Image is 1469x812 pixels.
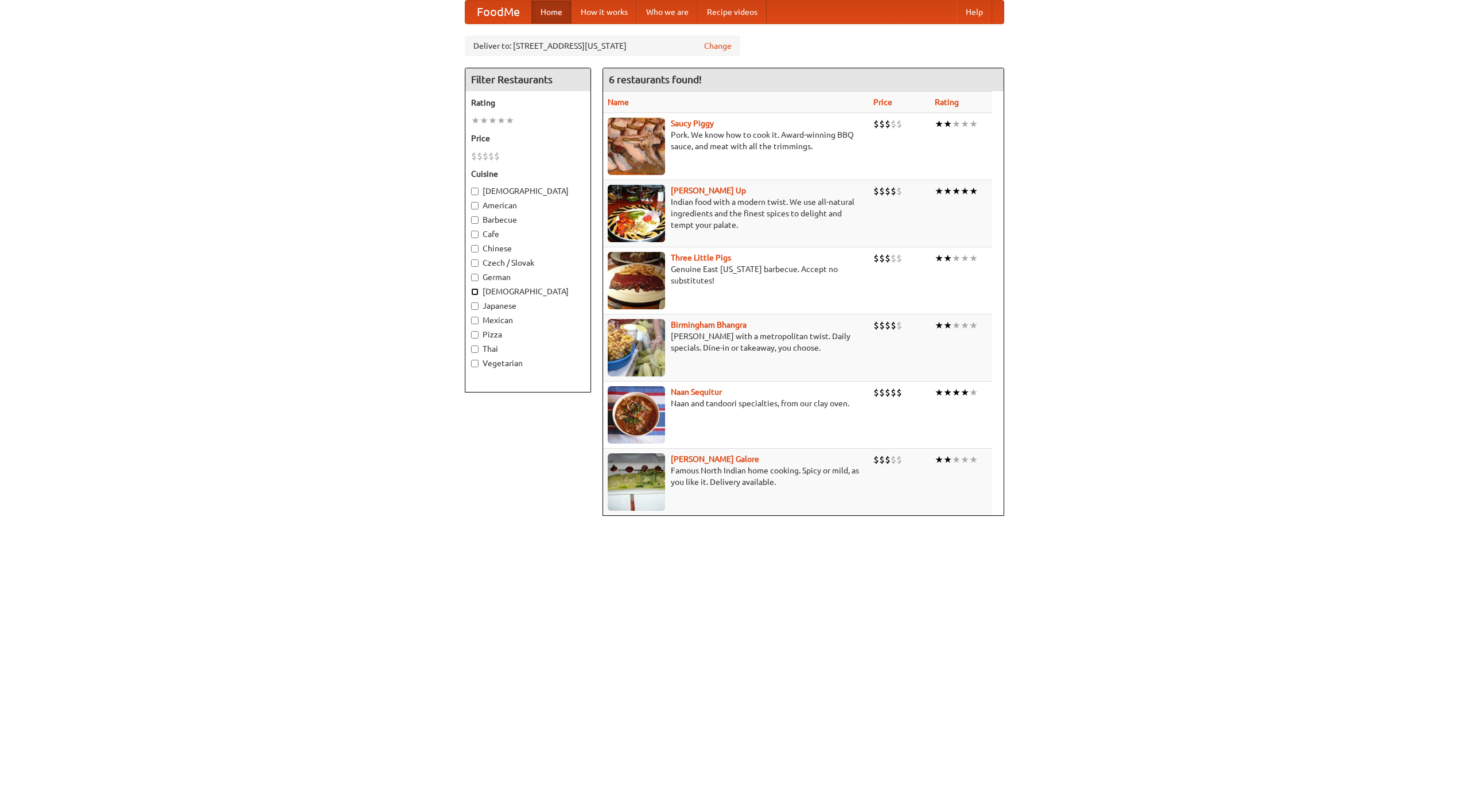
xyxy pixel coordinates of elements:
[943,319,952,332] li: ★
[471,271,585,283] label: German
[891,118,896,130] li: $
[471,288,479,296] input: [DEMOGRAPHIC_DATA]
[488,114,497,127] li: ★
[471,97,585,108] h5: Rating
[885,252,891,265] li: $
[471,360,479,367] input: Vegetarian
[471,243,585,254] label: Chinese
[879,185,885,197] li: $
[935,98,959,107] a: Rating
[896,386,902,399] li: $
[471,202,479,209] input: American
[608,196,864,231] p: Indian food with a modern twist. We use all-natural ingredients and the finest spices to delight ...
[494,150,500,162] li: $
[471,114,480,127] li: ★
[671,387,722,397] a: Naan Sequitur
[471,150,477,162] li: $
[471,274,479,281] input: German
[943,252,952,265] li: ★
[961,319,969,332] li: ★
[471,329,585,340] label: Pizza
[935,252,943,265] li: ★
[704,40,732,52] a: Change
[969,118,978,130] li: ★
[943,118,952,130] li: ★
[531,1,572,24] a: Home
[873,118,879,130] li: $
[471,259,479,267] input: Czech / Slovak
[471,317,479,324] input: Mexican
[506,114,514,127] li: ★
[671,186,746,195] b: [PERSON_NAME] Up
[471,231,479,238] input: Cafe
[896,319,902,332] li: $
[471,300,585,312] label: Japanese
[961,252,969,265] li: ★
[608,98,629,107] a: Name
[471,133,585,144] h5: Price
[480,114,488,127] li: ★
[471,228,585,240] label: Cafe
[952,386,961,399] li: ★
[873,453,879,466] li: $
[698,1,767,24] a: Recipe videos
[609,74,702,85] ng-pluralize: 6 restaurants found!
[471,257,585,269] label: Czech / Slovak
[935,185,943,197] li: ★
[952,319,961,332] li: ★
[608,263,864,286] p: Genuine East [US_STATE] barbecue. Accept no substitutes!
[885,386,891,399] li: $
[637,1,698,24] a: Who we are
[952,185,961,197] li: ★
[935,386,943,399] li: ★
[969,386,978,399] li: ★
[471,200,585,211] label: American
[935,453,943,466] li: ★
[896,185,902,197] li: $
[471,216,479,224] input: Barbecue
[608,319,665,376] img: bhangra.jpg
[671,320,747,329] a: Birmingham Bhangra
[961,185,969,197] li: ★
[671,253,731,262] b: Three Little Pigs
[608,129,864,152] p: Pork. We know how to cook it. Award-winning BBQ sauce, and meat with all the trimmings.
[608,465,864,488] p: Famous North Indian home cooking. Spicy or mild, as you like it. Delivery available.
[961,453,969,466] li: ★
[961,386,969,399] li: ★
[497,114,506,127] li: ★
[488,150,494,162] li: $
[891,453,896,466] li: $
[608,331,864,353] p: [PERSON_NAME] with a metropolitan twist. Daily specials. Dine-in or takeaway, you choose.
[873,319,879,332] li: $
[961,118,969,130] li: ★
[879,319,885,332] li: $
[671,119,714,128] a: Saucy Piggy
[873,185,879,197] li: $
[952,453,961,466] li: ★
[465,68,590,91] h4: Filter Restaurants
[471,286,585,297] label: [DEMOGRAPHIC_DATA]
[873,252,879,265] li: $
[608,185,665,242] img: curryup.jpg
[671,454,759,464] a: [PERSON_NAME] Galore
[608,386,665,444] img: naansequitur.jpg
[879,252,885,265] li: $
[471,345,479,353] input: Thai
[896,453,902,466] li: $
[572,1,637,24] a: How it works
[969,319,978,332] li: ★
[471,214,585,226] label: Barbecue
[471,331,479,339] input: Pizza
[935,319,943,332] li: ★
[471,343,585,355] label: Thai
[969,252,978,265] li: ★
[891,185,896,197] li: $
[471,314,585,326] label: Mexican
[885,185,891,197] li: $
[471,302,479,310] input: Japanese
[471,168,585,180] h5: Cuisine
[608,453,665,511] img: currygalore.jpg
